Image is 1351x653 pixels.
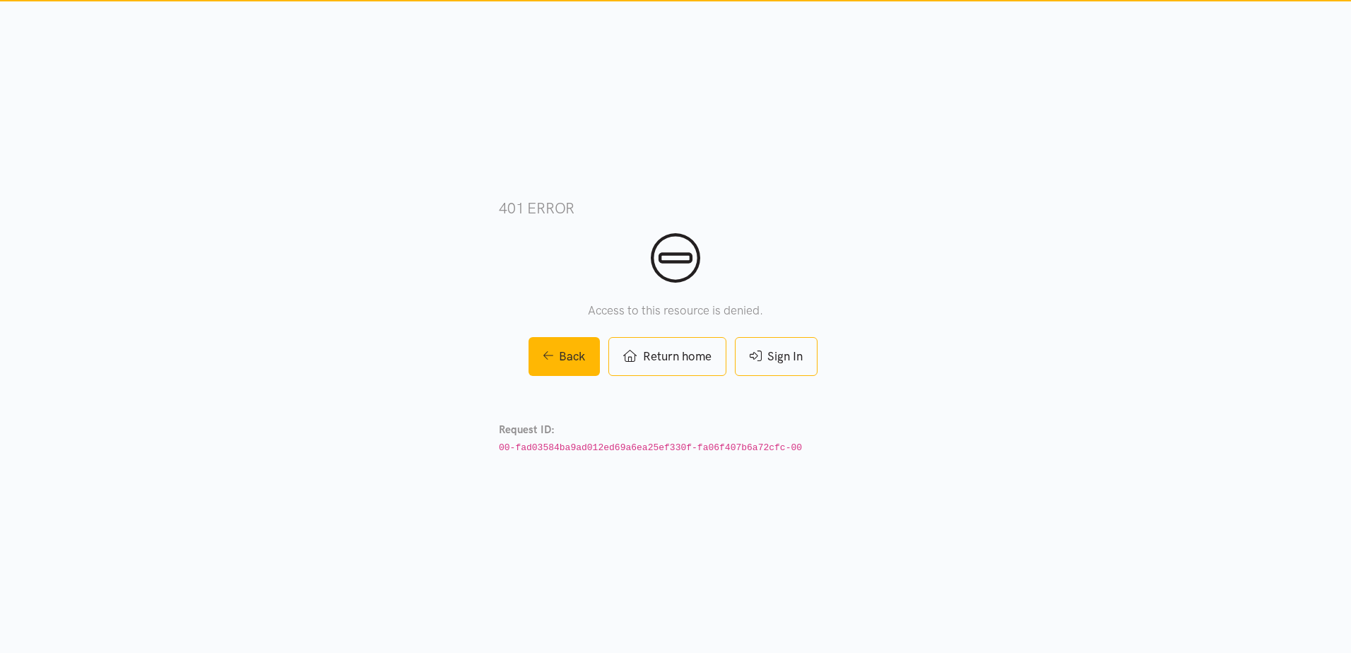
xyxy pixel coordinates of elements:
[608,337,726,376] a: Return home
[499,301,852,320] p: Access to this resource is denied.
[499,198,852,218] h3: 401 error
[499,423,555,436] strong: Request ID:
[735,337,818,376] a: Sign In
[529,337,601,376] a: Back
[499,442,802,453] code: 00-fad03584ba9ad012ed69a6ea25ef330f-fa06f407b6a72cfc-00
